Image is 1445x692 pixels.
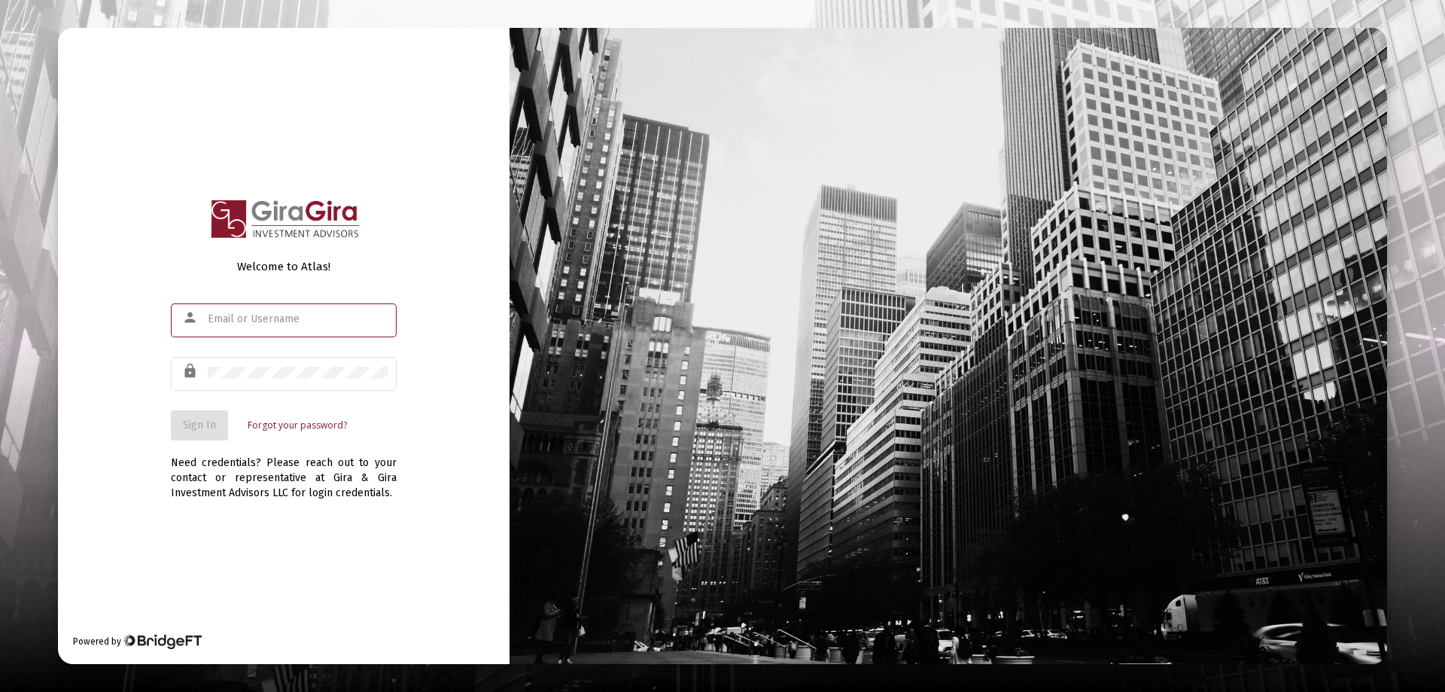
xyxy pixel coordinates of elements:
[183,419,216,431] span: Sign In
[182,309,200,327] mat-icon: person
[171,441,397,501] div: Need credentials? Please reach out to your contact or representative at Gira & Gira Investment Ad...
[248,418,347,433] a: Forgot your password?
[182,362,200,380] mat-icon: lock
[208,313,388,325] input: Email or Username
[123,634,202,649] img: Bridge Financial Technology Logo
[171,410,228,441] button: Sign In
[201,191,367,248] img: Logo
[171,259,397,274] div: Welcome to Atlas!
[73,634,202,649] div: Powered by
